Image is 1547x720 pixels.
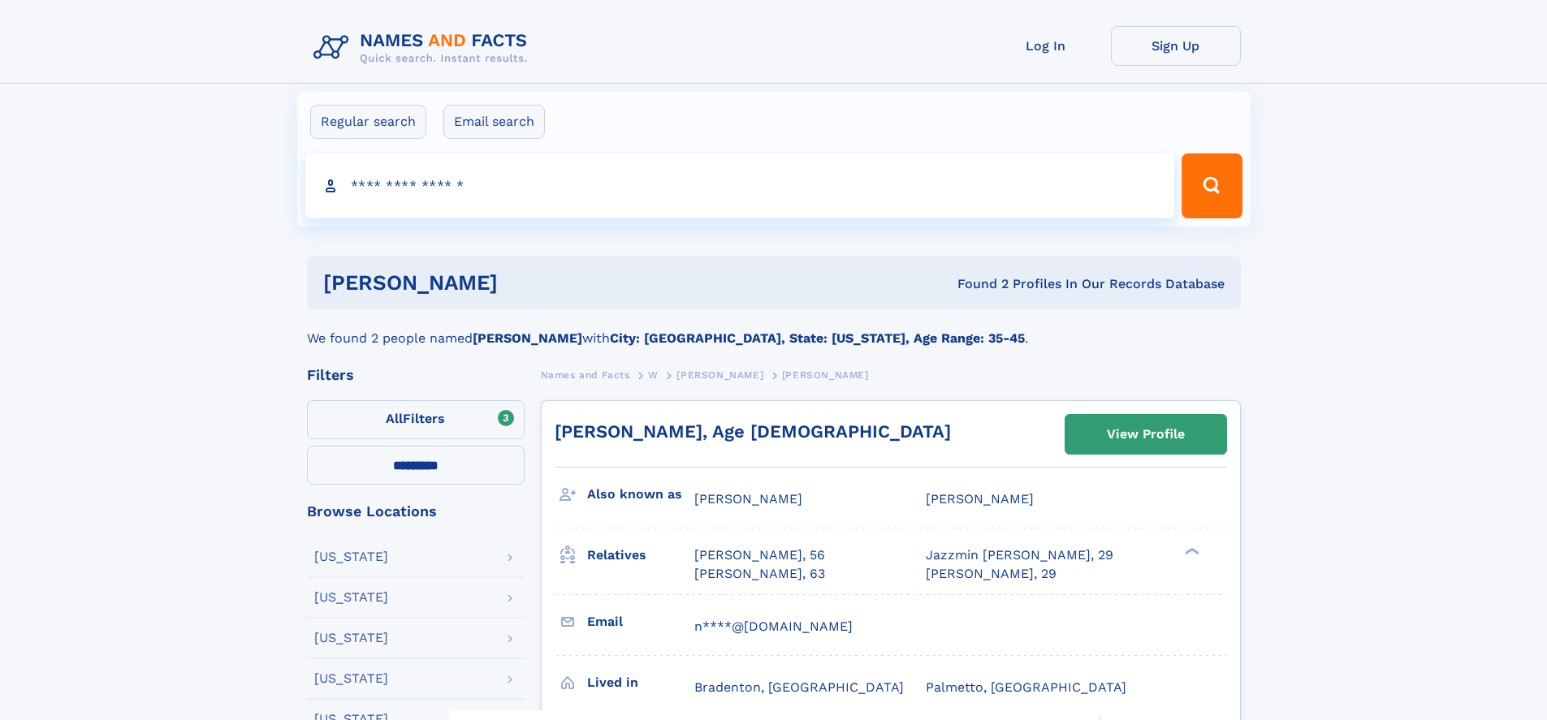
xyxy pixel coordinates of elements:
img: Logo Names and Facts [307,26,541,70]
a: Jazzmin [PERSON_NAME], 29 [926,546,1113,564]
div: [US_STATE] [314,591,388,604]
a: [PERSON_NAME], Age [DEMOGRAPHIC_DATA] [555,421,951,442]
a: [PERSON_NAME], 29 [926,565,1057,583]
a: [PERSON_NAME] [676,364,763,385]
a: W [648,364,659,385]
div: Filters [307,368,525,382]
div: [US_STATE] [314,550,388,563]
div: ❯ [1181,546,1200,557]
span: [PERSON_NAME] [694,491,802,507]
span: [PERSON_NAME] [926,491,1034,507]
span: Bradenton, [GEOGRAPHIC_DATA] [694,679,904,695]
label: Email search [443,105,545,139]
a: Sign Up [1111,26,1241,66]
h3: Lived in [587,669,694,696]
b: City: [GEOGRAPHIC_DATA], State: [US_STATE], Age Range: 35-45 [610,330,1025,346]
a: Names and Facts [541,364,630,385]
span: All [386,411,403,426]
h3: Also known as [587,481,694,508]
div: Found 2 Profiles In Our Records Database [728,275,1225,293]
button: Search Button [1182,153,1242,218]
label: Filters [307,400,525,439]
span: W [648,369,659,381]
div: We found 2 people named with . [307,309,1241,348]
a: [PERSON_NAME], 56 [694,546,825,564]
b: [PERSON_NAME] [473,330,582,346]
input: search input [305,153,1175,218]
div: [US_STATE] [314,672,388,685]
a: View Profile [1065,415,1226,454]
h3: Relatives [587,541,694,569]
h1: [PERSON_NAME] [323,273,728,293]
span: Palmetto, [GEOGRAPHIC_DATA] [926,679,1126,695]
span: [PERSON_NAME] [782,369,869,381]
h3: Email [587,608,694,636]
div: [US_STATE] [314,632,388,645]
a: [PERSON_NAME], 63 [694,565,825,583]
span: [PERSON_NAME] [676,369,763,381]
label: Regular search [310,105,426,139]
a: Log In [981,26,1111,66]
div: Browse Locations [307,504,525,519]
div: View Profile [1107,416,1185,453]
